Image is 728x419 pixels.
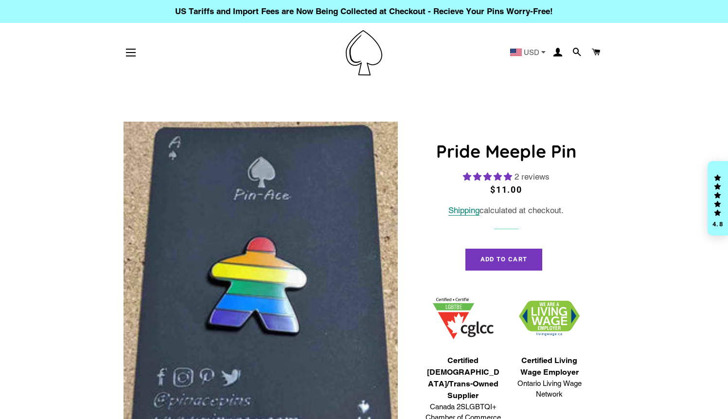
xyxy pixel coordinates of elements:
img: 1706832627.png [519,301,580,336]
span: Add to Cart [480,255,527,263]
span: Certified [DEMOGRAPHIC_DATA]/Trans-Owned Supplier [425,355,501,401]
span: 5.00 stars [463,172,515,182]
span: 2 reviews [515,172,550,182]
div: 4.8 [712,221,724,227]
img: Pin-Ace [346,30,382,75]
span: $11.00 [490,184,522,195]
span: Ontario Living Wage Network [511,378,588,400]
span: Certified Living Wage Employer [511,355,588,378]
img: 1705457225.png [433,298,494,339]
span: USD [524,49,539,56]
a: Shipping [448,205,479,216]
h1: Pride Meeple Pin [420,139,592,164]
div: Click to open Judge.me floating reviews tab [708,161,728,236]
button: Add to Cart [465,249,542,270]
div: calculated at checkout. [420,204,592,217]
